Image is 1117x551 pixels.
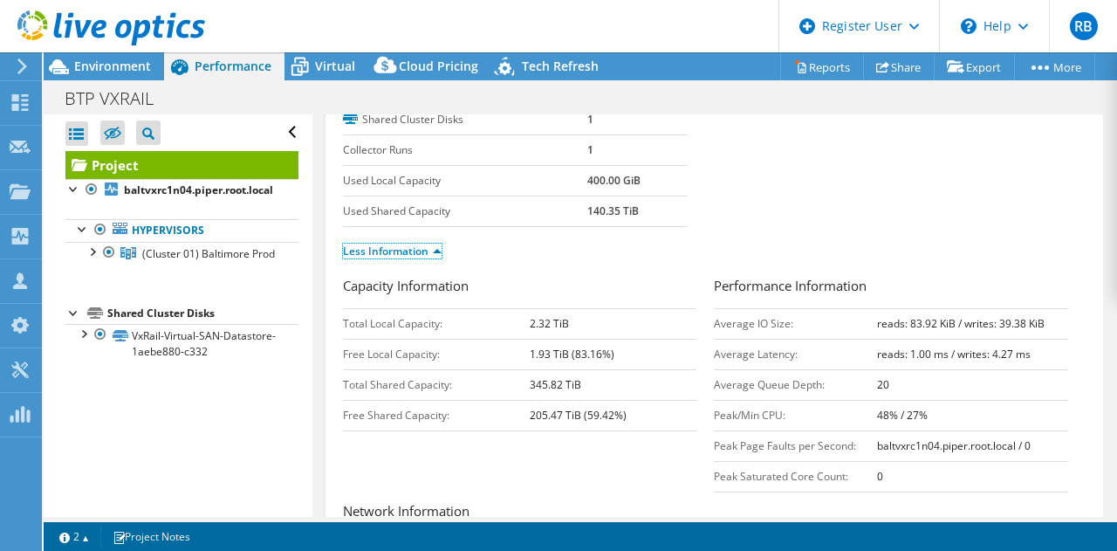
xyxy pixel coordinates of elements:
td: Peak Saturated Core Count: [714,461,876,492]
b: 1 [587,142,593,157]
a: More [1014,53,1095,80]
span: Performance [195,58,271,74]
b: 345.82 TiB [530,377,581,392]
a: Hypervisors [65,219,298,242]
span: Virtual [315,58,355,74]
b: reads: 1.00 ms / writes: 4.27 ms [877,347,1031,362]
b: 205.47 TiB (59.42%) [530,408,627,423]
td: Average Queue Depth: [714,369,876,400]
b: 20 [877,377,889,392]
b: reads: 83.92 KiB / writes: 39.38 KiB [877,316,1045,331]
td: Peak/Min CPU: [714,400,876,430]
b: 140.35 TiB [587,203,639,218]
a: Project [65,151,298,179]
td: Average Latency: [714,339,876,369]
b: 0 [877,469,883,484]
label: Used Local Capacity [343,172,587,189]
span: Tech Refresh [522,58,599,74]
a: (Cluster 01) Baltimore Prod [65,242,298,265]
h1: BTP VXRAIL [57,89,181,108]
b: 48% / 27% [877,408,928,423]
a: Export [934,53,1015,80]
span: Environment [74,58,151,74]
b: 2.32 TiB [530,316,569,331]
td: Free Shared Capacity: [343,400,531,430]
h3: Performance Information [714,276,1068,300]
b: baltvxrc1n04.piper.root.local [124,183,273,197]
div: Shared Cluster Disks [107,303,298,324]
label: Shared Cluster Disks [343,111,587,128]
span: (Cluster 01) Baltimore Prod [142,246,275,261]
b: 400.00 GiB [587,173,641,188]
svg: \n [961,18,977,34]
td: Average IO Size: [714,308,876,339]
h3: Capacity Information [343,276,697,300]
h3: Network Information [343,501,697,525]
label: Collector Runs [343,141,587,159]
a: baltvxrc1n04.piper.root.local [65,179,298,202]
td: Peak Page Faults per Second: [714,430,876,461]
td: Total Local Capacity: [343,308,531,339]
td: Free Local Capacity: [343,339,531,369]
a: Reports [780,53,864,80]
span: RB [1070,12,1098,40]
a: Share [863,53,935,80]
label: Used Shared Capacity [343,203,587,220]
td: Total Shared Capacity: [343,369,531,400]
a: Project Notes [100,526,202,548]
a: 2 [47,526,101,548]
a: Less Information [343,244,442,258]
b: baltvxrc1n04.piper.root.local / 0 [877,438,1031,453]
b: 1 [587,112,593,127]
span: Cloud Pricing [399,58,478,74]
b: 1.93 TiB (83.16%) [530,347,614,362]
a: VxRail-Virtual-SAN-Datastore-1aebe880-c332 [65,324,298,362]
